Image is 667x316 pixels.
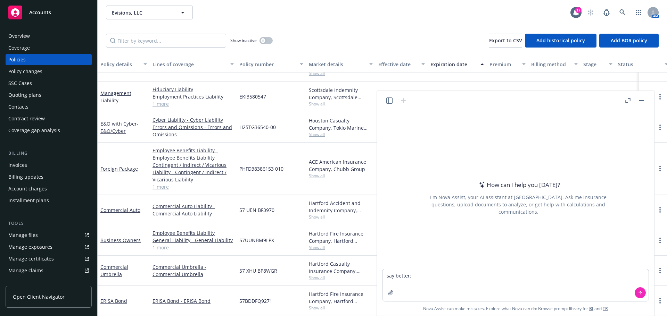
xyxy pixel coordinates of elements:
[309,275,373,281] span: Show all
[487,56,528,72] button: Premium
[536,37,585,44] span: Add historical policy
[100,120,139,134] a: E&O with Cyber
[8,54,26,65] div: Policies
[6,150,92,157] div: Billing
[309,245,373,250] span: Show all
[309,101,373,107] span: Show all
[112,9,172,16] span: Evisions, LLC
[6,78,92,89] a: SSC Cases
[8,195,49,206] div: Installment plans
[8,31,30,42] div: Overview
[6,31,92,42] a: Overview
[6,195,92,206] a: Installment plans
[100,61,139,68] div: Policy details
[153,161,234,183] a: Contingent / Indirect / Vicarious Liability - Contingent / Indirect / Vicarious Liability
[100,165,138,172] a: Foreign Package
[6,160,92,171] a: Invoices
[584,6,598,19] a: Start snowing
[656,93,664,101] a: more
[153,123,234,138] a: Errors and Omissions - Errors and Omissions
[489,61,518,68] div: Premium
[153,86,234,93] a: Fiduciary Liability
[106,6,193,19] button: Evisions, LLC
[6,54,92,65] a: Policies
[8,277,41,288] div: Manage BORs
[611,37,647,44] span: Add BOR policy
[309,230,373,245] div: Hartford Fire Insurance Company, Hartford Insurance Group
[239,123,276,131] span: H25TG36540-00
[100,264,128,277] a: Commercial Umbrella
[525,34,596,48] button: Add historical policy
[150,56,237,72] button: Lines of coverage
[6,89,92,101] a: Quoting plans
[531,61,570,68] div: Billing method
[600,6,614,19] a: Report a Bug
[153,61,226,68] div: Lines of coverage
[153,244,234,251] a: 1 more
[100,237,141,244] a: Business Owners
[6,171,92,182] a: Billing updates
[8,160,27,171] div: Invoices
[309,199,373,214] div: Hartford Accident and Indemnity Company, Hartford Insurance Group
[599,34,659,48] button: Add BOR policy
[8,265,43,276] div: Manage claims
[6,101,92,112] a: Contacts
[309,117,373,131] div: Houston Casualty Company, Tokio Marine HCC, CRC Group
[8,183,47,194] div: Account charges
[239,297,272,305] span: 57BDDFQ9271
[430,61,476,68] div: Expiration date
[8,113,45,124] div: Contract review
[618,61,660,68] div: Status
[237,56,306,72] button: Policy number
[8,253,54,264] div: Manage certificates
[153,116,234,123] a: Cyber Liability - Cyber Liability
[153,203,234,217] a: Commercial Auto Liability - Commercial Auto Liability
[656,297,664,305] a: more
[153,147,234,161] a: Employee Benefits Liability - Employee Benefits Liability
[656,236,664,245] a: more
[603,306,608,311] a: TR
[477,180,560,189] div: How can I help you [DATE]?
[8,101,28,112] div: Contacts
[153,237,234,244] a: General Liability - General Liability
[6,220,92,227] div: Tools
[153,100,234,108] a: 1 more
[632,6,645,19] a: Switch app
[100,90,131,104] a: Management Liability
[309,305,373,311] span: Show all
[100,298,127,304] a: ERISA Bond
[656,123,664,131] a: more
[382,269,649,301] textarea: say better:
[528,56,580,72] button: Billing method
[100,207,140,213] a: Commercial Auto
[239,206,274,214] span: 57 UEN BF3970
[13,293,65,300] span: Open Client Navigator
[153,183,234,190] a: 1 more
[8,42,30,53] div: Coverage
[98,56,150,72] button: Policy details
[8,125,60,136] div: Coverage gap analysis
[378,61,417,68] div: Effective date
[6,241,92,253] a: Manage exposures
[428,56,487,72] button: Expiration date
[29,10,51,15] span: Accounts
[589,306,593,311] a: BI
[616,6,629,19] a: Search
[580,56,615,72] button: Stage
[376,56,428,72] button: Effective date
[6,3,92,22] a: Accounts
[239,267,277,274] span: 57 XHU BP8WGR
[106,34,226,48] input: Filter by keyword...
[8,241,52,253] div: Manage exposures
[153,297,234,305] a: ERISA Bond - ERISA Bond
[421,194,616,215] div: I'm Nova Assist, your AI assistant at [GEOGRAPHIC_DATA]. Ask me insurance questions, upload docum...
[8,78,32,89] div: SSC Cases
[575,7,582,13] div: 17
[230,37,257,43] span: Show inactive
[309,214,373,220] span: Show all
[6,42,92,53] a: Coverage
[656,206,664,214] a: more
[153,229,234,237] a: Employee Benefits Liability
[6,183,92,194] a: Account charges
